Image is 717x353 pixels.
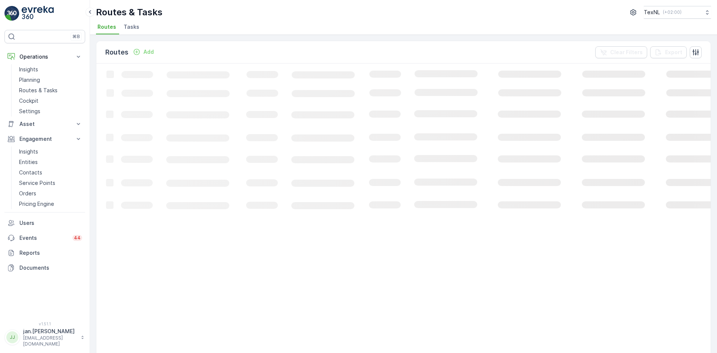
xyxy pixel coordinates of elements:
[19,87,58,94] p: Routes & Tasks
[19,179,55,187] p: Service Points
[644,6,711,19] button: TexNL(+02:00)
[130,47,157,56] button: Add
[143,48,154,56] p: Add
[610,49,643,56] p: Clear Filters
[105,47,128,58] p: Routes
[663,9,682,15] p: ( +02:00 )
[23,328,77,335] p: jan.[PERSON_NAME]
[74,235,81,241] p: 44
[4,245,85,260] a: Reports
[16,146,85,157] a: Insights
[23,335,77,347] p: [EMAIL_ADDRESS][DOMAIN_NAME]
[16,64,85,75] a: Insights
[16,188,85,199] a: Orders
[19,66,38,73] p: Insights
[19,148,38,155] p: Insights
[22,6,54,21] img: logo_light-DOdMpM7g.png
[16,178,85,188] a: Service Points
[4,49,85,64] button: Operations
[4,322,85,326] span: v 1.51.1
[19,158,38,166] p: Entities
[19,120,70,128] p: Asset
[16,106,85,117] a: Settings
[4,230,85,245] a: Events44
[16,75,85,85] a: Planning
[16,199,85,209] a: Pricing Engine
[4,328,85,347] button: JJjan.[PERSON_NAME][EMAIL_ADDRESS][DOMAIN_NAME]
[16,157,85,167] a: Entities
[650,46,687,58] button: Export
[16,96,85,106] a: Cockpit
[19,200,54,208] p: Pricing Engine
[96,6,162,18] p: Routes & Tasks
[19,53,70,61] p: Operations
[4,117,85,131] button: Asset
[644,9,660,16] p: TexNL
[19,169,42,176] p: Contacts
[19,108,40,115] p: Settings
[19,97,38,105] p: Cockpit
[16,167,85,178] a: Contacts
[6,331,18,343] div: JJ
[19,219,82,227] p: Users
[4,216,85,230] a: Users
[19,264,82,272] p: Documents
[19,190,36,197] p: Orders
[19,135,70,143] p: Engagement
[19,76,40,84] p: Planning
[4,6,19,21] img: logo
[665,49,682,56] p: Export
[72,34,80,40] p: ⌘B
[4,260,85,275] a: Documents
[124,23,139,31] span: Tasks
[19,234,68,242] p: Events
[16,85,85,96] a: Routes & Tasks
[97,23,116,31] span: Routes
[595,46,647,58] button: Clear Filters
[4,131,85,146] button: Engagement
[19,249,82,257] p: Reports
